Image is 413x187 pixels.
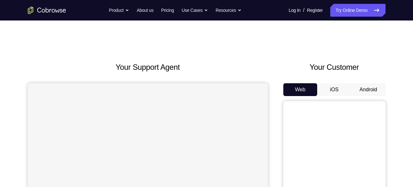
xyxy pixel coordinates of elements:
[289,4,301,17] a: Log In
[161,4,174,17] a: Pricing
[330,4,385,17] a: Try Online Demo
[109,4,129,17] button: Product
[283,61,386,73] h2: Your Customer
[182,4,208,17] button: Use Cases
[283,83,317,96] button: Web
[307,4,323,17] a: Register
[28,61,268,73] h2: Your Support Agent
[351,83,386,96] button: Android
[303,6,304,14] span: /
[216,4,241,17] button: Resources
[28,6,66,14] a: Go to the home page
[317,83,351,96] button: iOS
[137,4,153,17] a: About us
